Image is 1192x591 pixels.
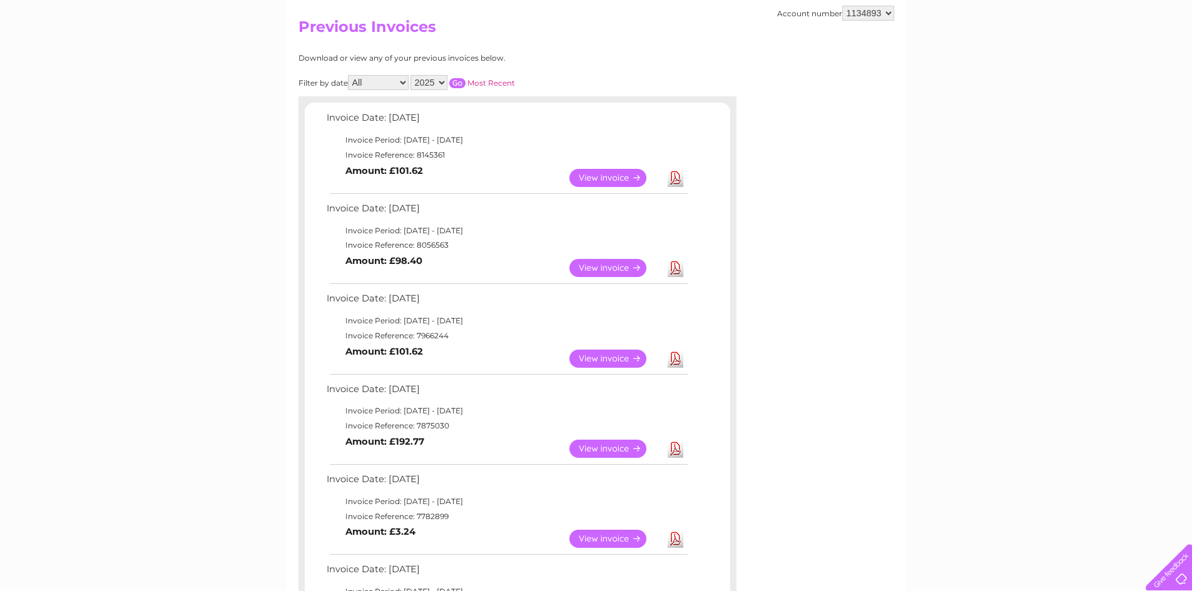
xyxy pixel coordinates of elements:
[345,526,415,537] b: Amount: £3.24
[323,223,690,238] td: Invoice Period: [DATE] - [DATE]
[668,350,683,368] a: Download
[569,440,661,458] a: View
[668,169,683,187] a: Download
[569,169,661,187] a: View
[323,328,690,343] td: Invoice Reference: 7966244
[345,165,423,176] b: Amount: £101.62
[1038,53,1076,63] a: Telecoms
[323,148,690,163] td: Invoice Reference: 8145361
[668,530,683,548] a: Download
[668,259,683,277] a: Download
[323,403,690,418] td: Invoice Period: [DATE] - [DATE]
[1083,53,1101,63] a: Blog
[323,133,690,148] td: Invoice Period: [DATE] - [DATE]
[323,290,690,313] td: Invoice Date: [DATE]
[323,238,690,253] td: Invoice Reference: 8056563
[323,561,690,584] td: Invoice Date: [DATE]
[323,313,690,328] td: Invoice Period: [DATE] - [DATE]
[298,18,894,42] h2: Previous Invoices
[467,78,515,88] a: Most Recent
[345,436,424,447] b: Amount: £192.77
[301,7,892,61] div: Clear Business is a trading name of Verastar Limited (registered in [GEOGRAPHIC_DATA] No. 3667643...
[42,33,106,71] img: logo.png
[323,381,690,404] td: Invoice Date: [DATE]
[323,200,690,223] td: Invoice Date: [DATE]
[323,471,690,494] td: Invoice Date: [DATE]
[777,6,894,21] div: Account number
[323,418,690,433] td: Invoice Reference: 7875030
[956,6,1042,22] a: 0333 014 3131
[323,109,690,133] td: Invoice Date: [DATE]
[668,440,683,458] a: Download
[1151,53,1180,63] a: Log out
[569,259,661,277] a: View
[972,53,996,63] a: Water
[569,530,661,548] a: View
[569,350,661,368] a: View
[323,509,690,524] td: Invoice Reference: 7782899
[298,75,627,90] div: Filter by date
[345,255,422,266] b: Amount: £98.40
[323,494,690,509] td: Invoice Period: [DATE] - [DATE]
[345,346,423,357] b: Amount: £101.62
[1003,53,1031,63] a: Energy
[298,54,627,63] div: Download or view any of your previous invoices below.
[1109,53,1139,63] a: Contact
